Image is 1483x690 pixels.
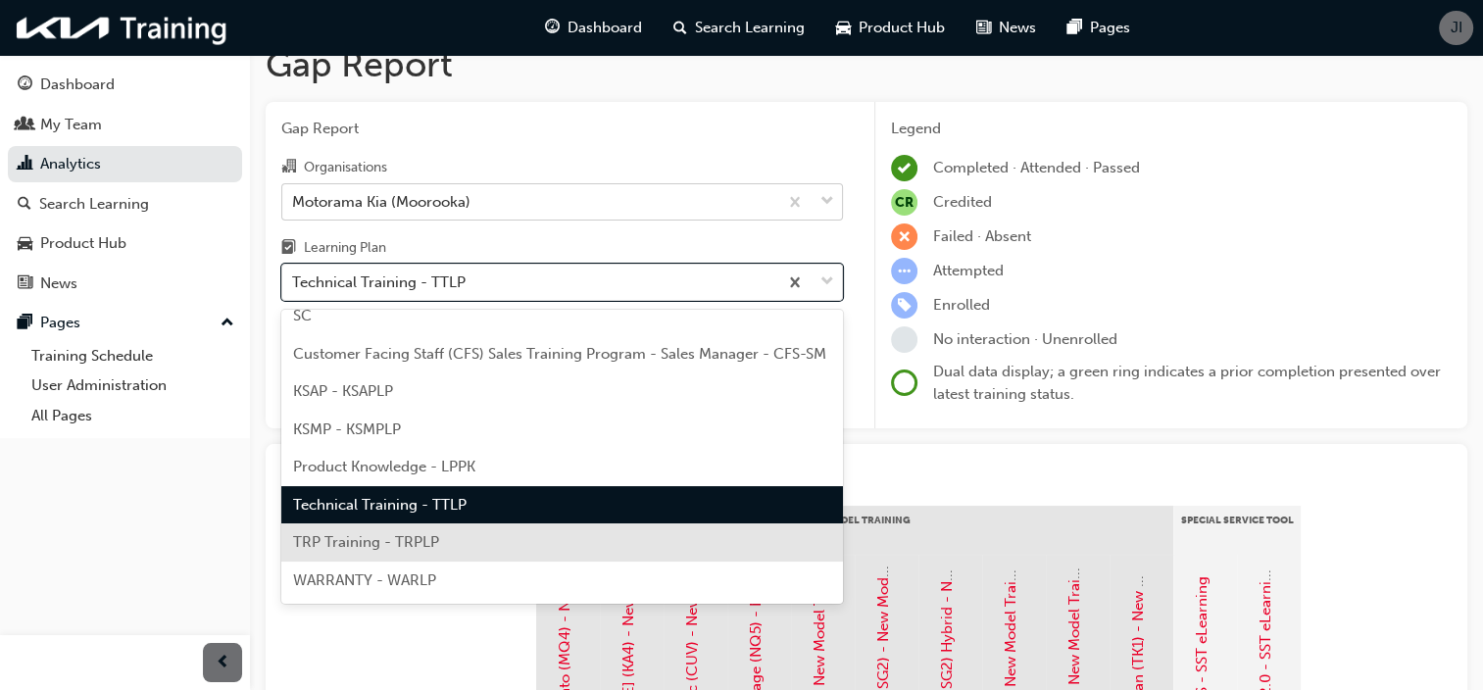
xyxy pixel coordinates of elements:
[658,8,820,48] a: search-iconSearch Learning
[695,17,805,39] span: Search Learning
[40,74,115,96] div: Dashboard
[891,326,917,353] span: learningRecordVerb_NONE-icon
[8,305,242,341] button: Pages
[568,17,642,39] span: Dashboard
[8,225,242,262] a: Product Hub
[1067,16,1082,40] span: pages-icon
[281,240,296,258] span: learningplan-icon
[281,118,843,140] span: Gap Report
[1439,11,1473,45] button: JI
[266,43,1467,86] h1: Gap Report
[820,189,834,215] span: down-icon
[933,330,1117,348] span: No interaction · Unenrolled
[673,16,687,40] span: search-icon
[891,118,1452,140] div: Legend
[24,401,242,431] a: All Pages
[293,382,393,400] span: KSAP - KSAPLP
[8,146,242,182] a: Analytics
[820,270,834,295] span: down-icon
[40,312,80,334] div: Pages
[40,272,77,295] div: News
[891,258,917,284] span: learningRecordVerb_ATTEMPT-icon
[976,16,991,40] span: news-icon
[18,315,32,332] span: pages-icon
[1451,17,1462,39] span: JI
[933,296,990,314] span: Enrolled
[292,271,466,294] div: Technical Training - TTLP
[8,186,242,222] a: Search Learning
[933,227,1031,245] span: Failed · Absent
[18,275,32,293] span: news-icon
[1052,8,1146,48] a: pages-iconPages
[999,17,1036,39] span: News
[8,266,242,302] a: News
[293,496,467,514] span: Technical Training - TTLP
[40,114,102,136] div: My Team
[891,223,917,250] span: learningRecordVerb_FAIL-icon
[961,8,1052,48] a: news-iconNews
[933,193,992,211] span: Credited
[933,262,1004,279] span: Attempted
[8,107,242,143] a: My Team
[304,238,386,258] div: Learning Plan
[529,8,658,48] a: guage-iconDashboard
[836,16,851,40] span: car-icon
[304,158,387,177] div: Organisations
[18,196,31,214] span: search-icon
[891,292,917,319] span: learningRecordVerb_ENROLL-icon
[293,458,475,475] span: Product Knowledge - LPPK
[216,651,230,675] span: prev-icon
[933,159,1140,176] span: Completed · Attended · Passed
[859,17,945,39] span: Product Hub
[18,235,32,253] span: car-icon
[18,156,32,173] span: chart-icon
[292,190,470,213] div: Motorama Kia (Moorooka)
[293,571,436,589] span: WARRANTY - WARLP
[10,8,235,48] img: kia-training
[18,76,32,94] span: guage-icon
[891,155,917,181] span: learningRecordVerb_COMPLETE-icon
[8,67,242,103] a: Dashboard
[293,533,439,551] span: TRP Training - TRPLP
[933,363,1441,403] span: Dual data display; a green ring indicates a prior completion presented over latest training status.
[40,232,126,255] div: Product Hub
[1090,17,1130,39] span: Pages
[891,189,917,216] span: null-icon
[8,63,242,305] button: DashboardMy TeamAnalyticsSearch LearningProduct HubNews
[281,159,296,176] span: organisation-icon
[24,341,242,371] a: Training Schedule
[545,16,560,40] span: guage-icon
[24,370,242,401] a: User Administration
[293,345,826,363] span: Customer Facing Staff (CFS) Sales Training Program - Sales Manager - CFS-SM
[221,311,234,336] span: up-icon
[536,506,1173,555] div: New Model Training
[293,420,401,438] span: KSMP - KSMPLP
[18,117,32,134] span: people-icon
[1173,506,1301,555] div: Special Service Tool
[820,8,961,48] a: car-iconProduct Hub
[39,193,149,216] div: Search Learning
